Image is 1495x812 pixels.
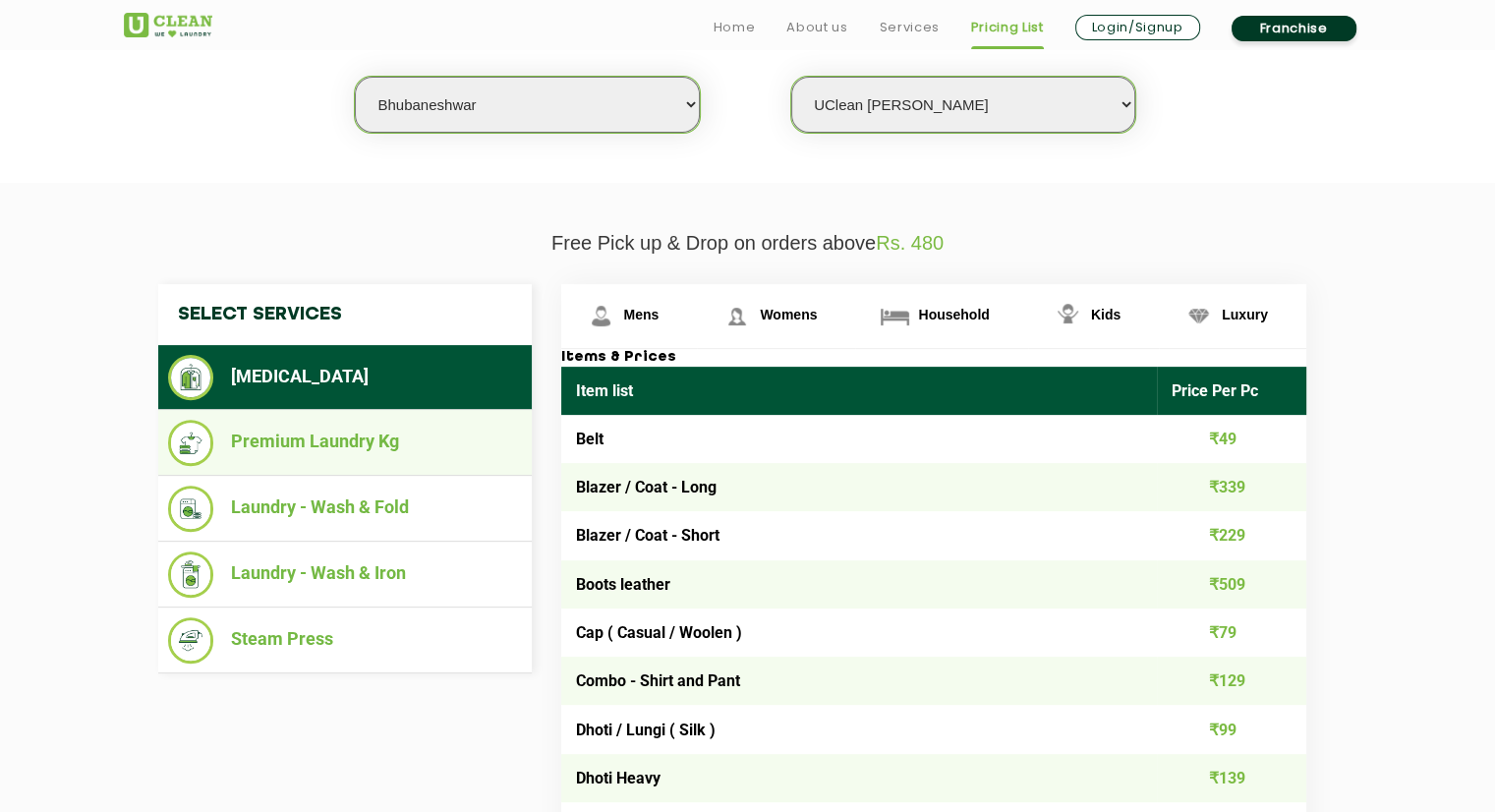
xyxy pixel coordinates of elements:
td: Blazer / Coat - Long [561,463,1158,511]
td: ₹509 [1157,560,1306,609]
img: Kids [1051,299,1085,333]
img: Laundry - Wash & Fold [168,486,214,532]
td: ₹99 [1157,705,1306,753]
li: Steam Press [168,617,522,664]
td: ₹49 [1157,415,1306,463]
td: ₹229 [1157,511,1306,559]
li: Premium Laundry Kg [168,420,522,466]
td: Blazer / Coat - Short [561,511,1158,559]
h4: Select Services [158,284,532,345]
img: Premium Laundry Kg [168,420,214,466]
td: Cap ( Casual / Woolen ) [561,609,1158,657]
img: Womens [719,299,754,333]
img: Luxury [1181,299,1216,333]
span: Mens [624,307,660,322]
a: Pricing List [971,16,1044,39]
td: ₹79 [1157,609,1306,657]
li: Laundry - Wash & Iron [168,551,522,598]
td: ₹339 [1157,463,1306,511]
a: Franchise [1232,16,1356,41]
img: Steam Press [168,617,214,664]
td: Belt [561,415,1158,463]
span: Household [918,307,989,322]
span: Womens [760,307,817,322]
a: About us [786,16,847,39]
td: ₹129 [1157,657,1306,705]
th: Item list [561,367,1158,415]
a: Home [714,16,756,39]
img: Household [878,299,912,333]
img: Dry Cleaning [168,355,214,400]
td: Dhoti Heavy [561,754,1158,802]
td: Combo - Shirt and Pant [561,657,1158,705]
a: Services [879,16,939,39]
h3: Items & Prices [561,349,1306,367]
span: Rs. 480 [876,232,944,254]
img: Mens [584,299,618,333]
td: Dhoti / Lungi ( Silk ) [561,705,1158,753]
a: Login/Signup [1075,15,1200,40]
span: Luxury [1222,307,1268,322]
li: Laundry - Wash & Fold [168,486,522,532]
td: Boots leather [561,560,1158,609]
li: [MEDICAL_DATA] [168,355,522,400]
p: Free Pick up & Drop on orders above [124,232,1372,255]
span: Kids [1091,307,1121,322]
img: UClean Laundry and Dry Cleaning [124,13,212,37]
th: Price Per Pc [1157,367,1306,415]
td: ₹139 [1157,754,1306,802]
img: Laundry - Wash & Iron [168,551,214,598]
